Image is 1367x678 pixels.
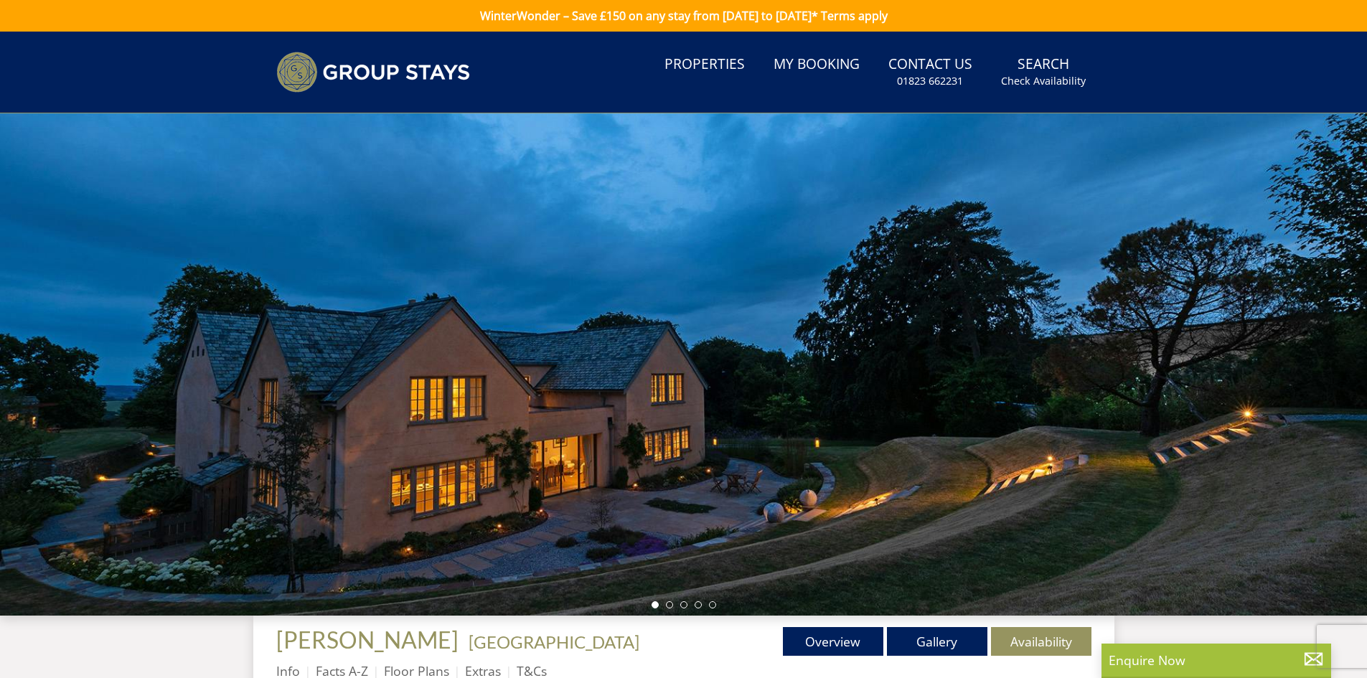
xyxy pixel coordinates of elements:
[276,626,459,654] span: [PERSON_NAME]
[1109,651,1324,669] p: Enquire Now
[783,627,883,656] a: Overview
[768,49,865,81] a: My Booking
[897,74,963,88] small: 01823 662231
[995,49,1091,95] a: SearchCheck Availability
[276,52,470,93] img: Group Stays
[469,631,639,652] a: [GEOGRAPHIC_DATA]
[883,49,978,95] a: Contact Us01823 662231
[1001,74,1086,88] small: Check Availability
[659,49,751,81] a: Properties
[463,631,639,652] span: -
[887,627,987,656] a: Gallery
[276,626,463,654] a: [PERSON_NAME]
[991,627,1091,656] a: Availability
